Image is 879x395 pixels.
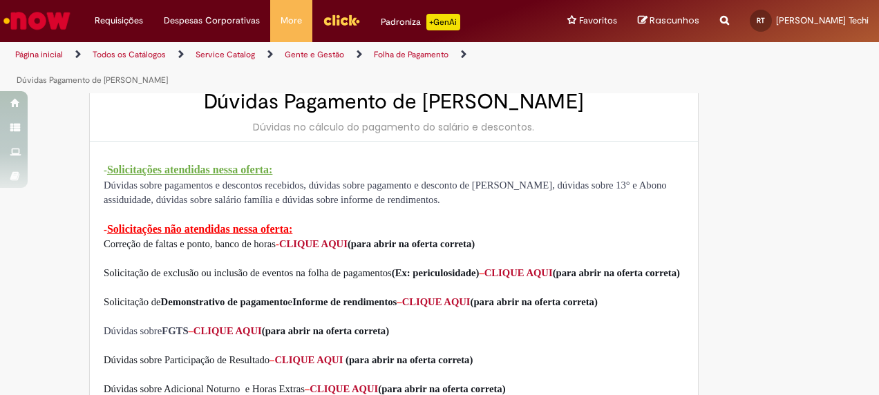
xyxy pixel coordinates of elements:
h2: Dúvidas Pagamento de [PERSON_NAME] [104,90,684,113]
span: Dúvidas sobre Participação de Resultado [104,354,270,365]
span: – [189,325,193,336]
span: Solicitações atendidas nessa oferta: [107,164,273,175]
span: – [479,267,484,278]
span: Dúvidas sobre [104,325,162,336]
span: (para abrir na oferta correta) [262,325,389,336]
p: Dúvidas sobre pagamentos e descontos recebidos, dúvidas sobre pagamento e desconto de [PERSON_NAM... [104,178,684,207]
span: (para abrir na oferta correta) [471,296,598,307]
span: - [104,224,107,235]
span: – [270,354,274,365]
a: Dúvidas Pagamento de [PERSON_NAME] [17,75,168,86]
span: Despesas Corporativas [164,14,260,28]
span: Demonstrativo de pagamento [161,296,288,307]
a: Folha de Pagamento [374,49,448,60]
a: CLIQUE AQUI [484,267,553,278]
a: Página inicial [15,49,63,60]
a: CLIQUE AQUI [274,354,343,365]
span: Rascunhos [650,14,699,27]
span: (para abrir na oferta correta) [553,267,680,278]
span: Solicitação de [104,296,161,307]
span: - [104,164,107,175]
span: Solicitações não atendidas nessa oferta: [107,223,292,235]
a: Gente e Gestão [285,49,344,60]
span: (Ex: periculosidade) [392,267,680,278]
span: [PERSON_NAME] Techi [776,15,869,26]
span: (para abrir na oferta correta) [346,354,473,365]
a: CLIQUE AQUI [279,238,348,249]
img: click_logo_yellow_360x200.png [323,10,360,30]
a: CLIQUE AQUI [310,383,378,394]
a: Todos os Catálogos [93,49,166,60]
a: CLIQUE AQUI [402,296,471,307]
span: (para abrir na oferta correta) [378,383,505,394]
a: Service Catalog [196,49,255,60]
a: Rascunhos [638,15,699,28]
p: +GenAi [426,14,460,30]
span: Solicitação de exclusão ou inclusão de eventos na folha de pagamentos [104,267,392,278]
span: (para abrir na oferta correta) [348,238,475,249]
span: e [288,296,293,307]
span: More [281,14,302,28]
div: Dúvidas no cálculo do pagamento do salário e descontos. [104,120,684,134]
div: Padroniza [381,14,460,30]
span: - [276,238,279,249]
a: CLIQUE AQUI [193,325,262,336]
img: ServiceNow [1,7,73,35]
span: – [305,383,310,394]
span: FGTS [162,325,188,336]
ul: Trilhas de página [10,42,576,93]
span: RT [757,16,765,25]
span: Correção de faltas e ponto, banco de horas [104,238,276,249]
span: Informe de rendimentos [292,296,397,307]
span: – [397,296,401,307]
span: Dúvidas sobre Adicional Noturno e Horas Extras [104,383,305,394]
span: Requisições [95,14,143,28]
span: Favoritos [579,14,617,28]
